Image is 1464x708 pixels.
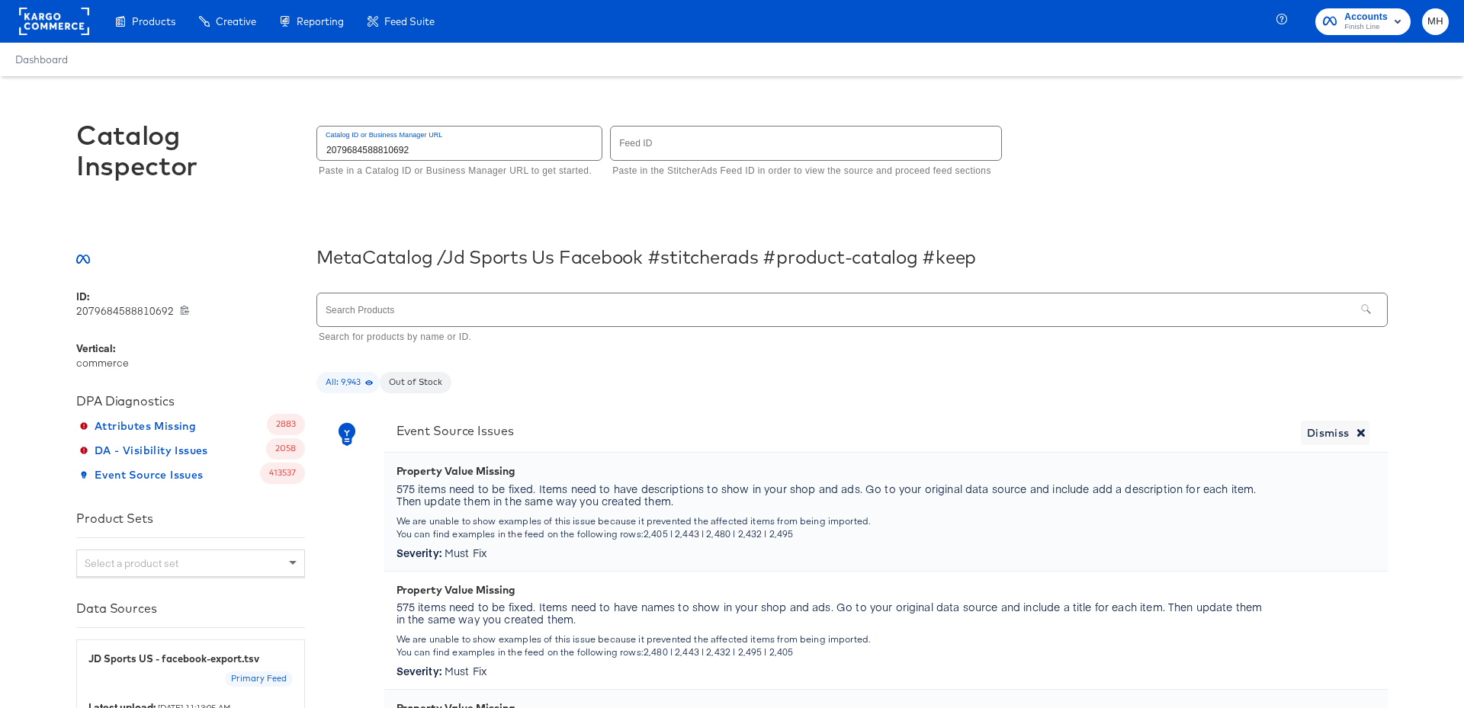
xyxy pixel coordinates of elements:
[76,414,202,438] button: Attributes Missing
[396,423,514,438] div: Event Source Issues
[267,418,305,431] span: 2883
[380,372,451,393] div: Out of Stock
[1344,9,1388,25] span: Accounts
[82,466,204,485] span: Event Source Issues
[88,652,293,666] div: JD Sports US - facebook-export.tsv
[82,417,196,436] span: Attributes Missing
[132,15,175,27] span: Products
[76,290,89,303] b: ID:
[76,463,210,487] button: Event Source Issues
[396,601,1270,625] p: 575 items need to be fixed. Items need to have names to show in your shop and ads. Go to your ori...
[76,341,115,355] b: Vertical:
[76,438,214,463] button: DA - Visibility Issues
[396,584,1270,596] div: Property Value Missing
[316,372,380,393] div: All: 9,943
[396,514,872,540] small: We are unable to show examples of this issue because it prevented the affected items from being i...
[1428,13,1443,30] span: MH
[396,633,872,658] small: We are unable to show examples of this issue because it prevented the affected items from being i...
[216,15,256,27] span: Creative
[76,120,305,181] div: Catalog Inspector
[15,53,68,66] a: Dashboard
[396,545,441,560] strong: Severity:
[396,646,794,658] span: You can find examples in the feed on the following rows: 2,480 | 2,443 | 2,432 | 2,495 | 2,405
[396,584,1270,678] div: Must Fix
[396,527,794,540] span: You can find examples in the feed on the following rows: 2,405 | 2,443 | 2,480 | 2,432 | 2,495
[225,673,293,685] span: Primary Feed
[82,441,208,460] span: DA - Visibility Issues
[316,376,380,389] span: All: 9,943
[1344,21,1388,34] span: Finish Line
[384,15,435,27] span: Feed Suite
[76,511,305,526] div: Product Sets
[297,15,344,27] span: Reporting
[396,465,1270,477] div: Property Value Missing
[319,330,1377,345] p: Search for products by name or ID.
[1307,424,1363,443] span: Dismiss
[612,164,991,179] p: Paste in the StitcherAds Feed ID in order to view the source and proceed feed sections
[319,164,592,179] p: Paste in a Catalog ID or Business Manager URL to get started.
[396,663,441,678] strong: Severity:
[396,465,1270,559] div: Must Fix
[380,376,451,389] span: Out of Stock
[1422,8,1449,35] button: MH
[1315,8,1411,35] button: AccountsFinish Line
[76,393,305,408] div: DPA Diagnostics
[77,550,304,576] div: Select a product set
[316,246,1388,268] div: Meta Catalog / Jd Sports Us Facebook #stitcherads #product-catalog #keep
[76,304,180,319] span: 2079684588810692
[76,601,305,616] div: Data Sources
[396,482,1270,507] p: 575 items need to be fixed. Items need to have descriptions to show in your shop and ads. Go to y...
[266,443,305,455] span: 2058
[1301,421,1369,445] button: Dismiss
[260,467,305,479] span: 413537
